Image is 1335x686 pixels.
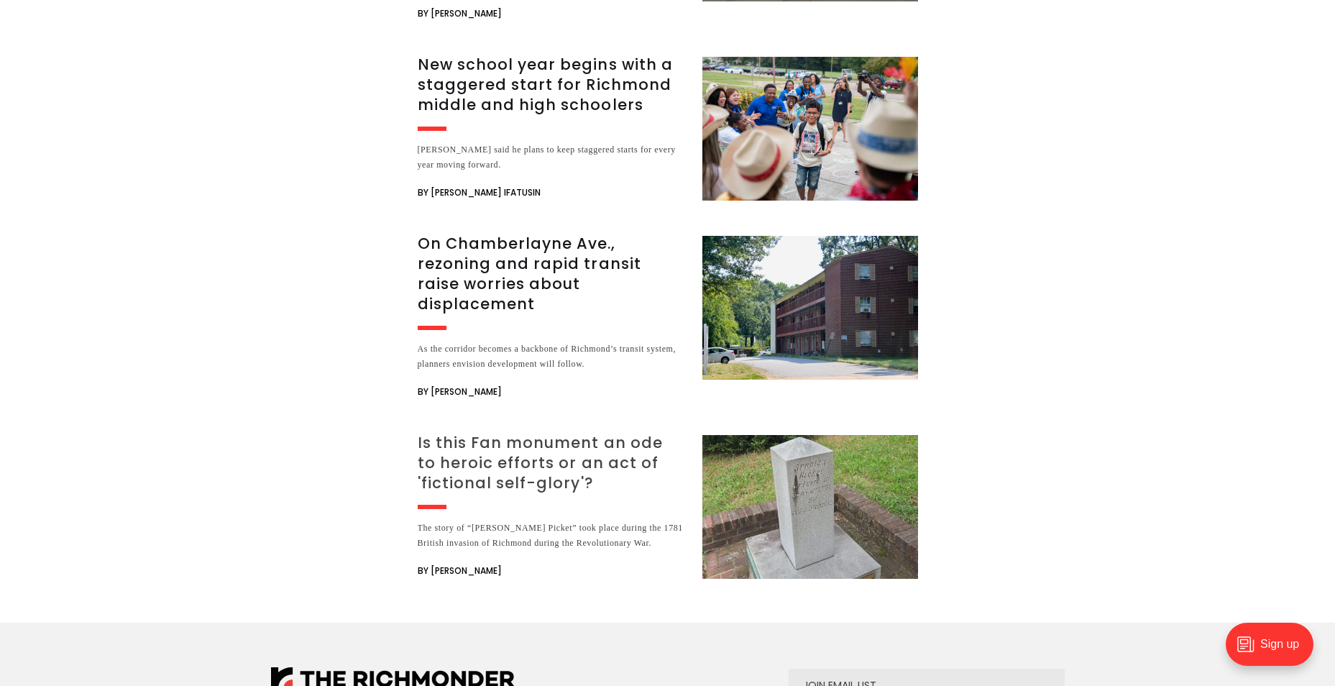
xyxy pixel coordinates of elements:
div: [PERSON_NAME] said he plans to keep staggered starts for every year moving forward. [418,142,685,173]
h3: On Chamberlayne Ave., rezoning and rapid transit raise worries about displacement [418,234,685,314]
span: By [PERSON_NAME] [418,383,502,401]
img: Is this Fan monument an ode to heroic efforts or an act of 'fictional self-glory'? [702,435,918,579]
img: On Chamberlayne Ave., rezoning and rapid transit raise worries about displacement [702,236,918,380]
a: Is this Fan monument an ode to heroic efforts or an act of 'fictional self-glory'? The story of “... [418,435,918,580]
h3: Is this Fan monument an ode to heroic efforts or an act of 'fictional self-glory'? [418,433,685,493]
h3: New school year begins with a staggered start for Richmond middle and high schoolers [418,55,685,115]
span: By [PERSON_NAME] Ifatusin [418,184,541,201]
a: New school year begins with a staggered start for Richmond middle and high schoolers [PERSON_NAME... [418,57,918,201]
div: As the corridor becomes a backbone of Richmond’s transit system, planners envision development wi... [418,342,685,372]
img: New school year begins with a staggered start for Richmond middle and high schoolers [702,57,918,201]
iframe: portal-trigger [1214,616,1335,686]
a: On Chamberlayne Ave., rezoning and rapid transit raise worries about displacement As the corridor... [418,236,918,401]
div: The story of “[PERSON_NAME] Picket” took place during the 1781 British invasion of Richmond durin... [418,521,685,551]
span: By [PERSON_NAME] [418,562,502,580]
span: By [PERSON_NAME] [418,5,502,22]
